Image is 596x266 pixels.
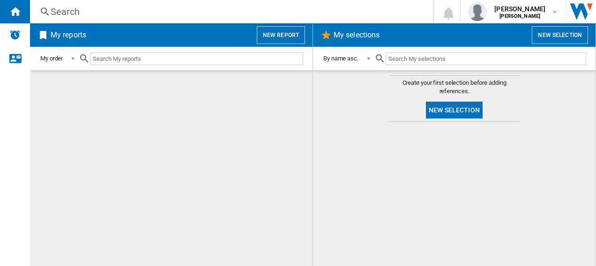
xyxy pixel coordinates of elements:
[9,29,21,40] img: alerts-logo.svg
[49,26,88,44] h2: My reports
[468,2,487,21] img: profile.jpg
[51,5,409,18] div: Search
[323,55,358,62] div: By name asc.
[494,4,545,14] span: [PERSON_NAME]
[426,102,483,118] button: New selection
[40,55,63,62] div: My order
[532,26,588,44] button: New selection
[386,52,586,65] input: Search My selections
[332,26,381,44] h2: My selections
[257,26,305,44] button: New report
[90,52,303,65] input: Search My reports
[389,79,520,96] span: Create your first selection before adding references.
[499,13,540,19] b: [PERSON_NAME]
